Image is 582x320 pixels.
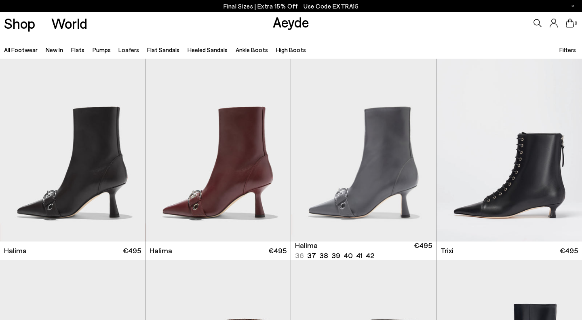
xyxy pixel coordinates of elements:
a: Loafers [118,46,139,53]
a: Aeyde [273,13,309,30]
a: Halima €495 [145,242,291,260]
a: Flats [71,46,84,53]
p: Final Sizes | Extra 15% Off [224,1,359,11]
span: Halima [4,246,27,256]
a: Pumps [93,46,111,53]
li: 38 [319,250,328,261]
li: 37 [307,250,316,261]
a: 0 [566,19,574,28]
li: 41 [356,250,363,261]
span: Halima [150,246,172,256]
a: Halima 36 37 38 39 40 41 42 €495 [291,242,436,260]
span: €495 [414,240,432,261]
span: Halima [295,240,318,250]
img: Trixi Lace-Up Boots [436,59,582,241]
a: High Boots [276,46,306,53]
a: Heeled Sandals [188,46,228,53]
li: 39 [331,250,340,261]
a: Shop [4,16,35,30]
div: 1 / 6 [291,59,436,241]
a: World [51,16,87,30]
span: €495 [560,246,578,256]
a: Next slide Previous slide [291,59,436,241]
span: €495 [268,246,287,256]
a: Trixi €495 [436,242,582,260]
a: Flat Sandals [147,46,179,53]
span: Filters [559,46,576,53]
ul: variant [295,250,372,261]
span: Trixi [441,246,453,256]
li: 40 [344,250,353,261]
a: All Footwear [4,46,38,53]
img: Halima Eyelet Pointed Boots [291,59,436,241]
span: Navigate to /collections/ss25-final-sizes [304,2,358,10]
a: New In [46,46,63,53]
img: Halima Eyelet Pointed Boots [145,59,291,241]
span: €495 [123,246,141,256]
li: 42 [366,250,374,261]
span: 0 [574,21,578,25]
a: Ankle Boots [236,46,268,53]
